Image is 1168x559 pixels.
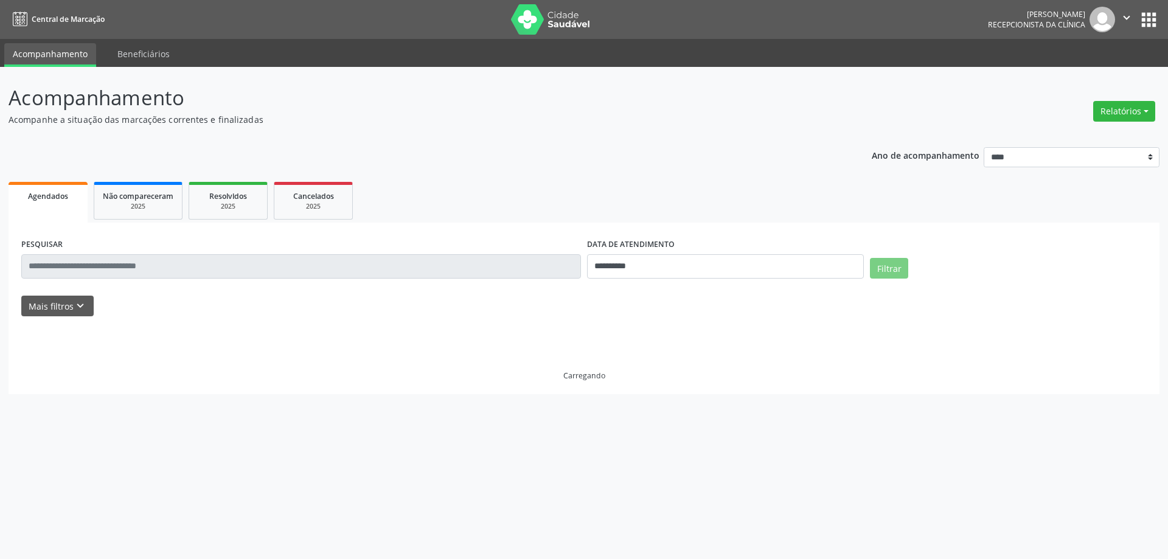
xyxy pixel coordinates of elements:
[9,113,814,126] p: Acompanhe a situação das marcações correntes e finalizadas
[1090,7,1115,32] img: img
[870,258,908,279] button: Filtrar
[32,14,105,24] span: Central de Marcação
[198,202,259,211] div: 2025
[209,191,247,201] span: Resolvidos
[988,19,1085,30] span: Recepcionista da clínica
[109,43,178,64] a: Beneficiários
[4,43,96,67] a: Acompanhamento
[1138,9,1159,30] button: apps
[1115,7,1138,32] button: 
[9,83,814,113] p: Acompanhamento
[283,202,344,211] div: 2025
[21,296,94,317] button: Mais filtroskeyboard_arrow_down
[28,191,68,201] span: Agendados
[1093,101,1155,122] button: Relatórios
[293,191,334,201] span: Cancelados
[587,235,675,254] label: DATA DE ATENDIMENTO
[988,9,1085,19] div: [PERSON_NAME]
[1120,11,1133,24] i: 
[74,299,87,313] i: keyboard_arrow_down
[103,191,173,201] span: Não compareceram
[563,370,605,381] div: Carregando
[9,9,105,29] a: Central de Marcação
[103,202,173,211] div: 2025
[872,147,979,162] p: Ano de acompanhamento
[21,235,63,254] label: PESQUISAR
